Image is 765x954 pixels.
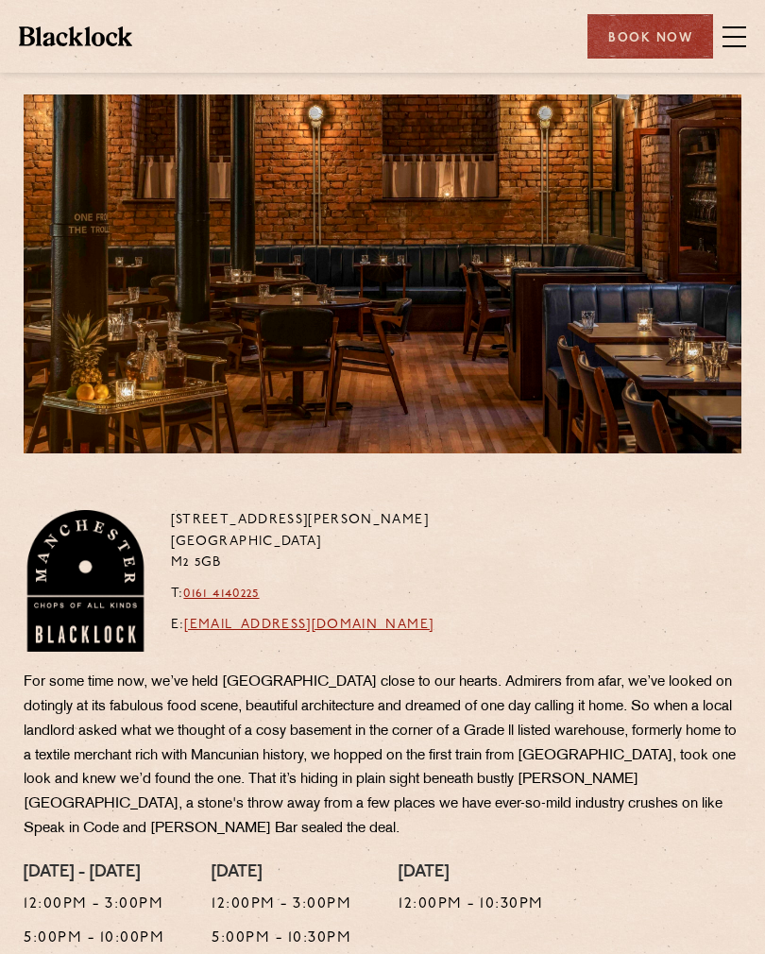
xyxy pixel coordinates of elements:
[24,927,164,951] p: 5:00pm - 10:00pm
[587,14,713,59] div: Book Now
[24,671,741,842] p: For some time now, we’ve held [GEOGRAPHIC_DATA] close to our hearts. Admirers from afar, we’ve lo...
[171,584,434,605] p: T:
[212,863,351,884] h4: [DATE]
[24,863,164,884] h4: [DATE] - [DATE]
[399,893,544,917] p: 12:00pm - 10:30pm
[212,893,351,917] p: 12:00pm - 3:00pm
[171,510,434,574] p: [STREET_ADDRESS][PERSON_NAME] [GEOGRAPHIC_DATA] M2 5GB
[183,587,259,601] a: 0161 4140225
[24,893,164,917] p: 12:00pm - 3:00pm
[24,510,147,652] img: BL_Manchester_Logo-bleed.png
[399,863,544,884] h4: [DATE]
[212,927,351,951] p: 5:00pm - 10:30pm
[19,26,132,45] img: BL_Textured_Logo-footer-cropped.svg
[171,615,434,637] p: E:
[184,618,433,632] a: [EMAIL_ADDRESS][DOMAIN_NAME]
